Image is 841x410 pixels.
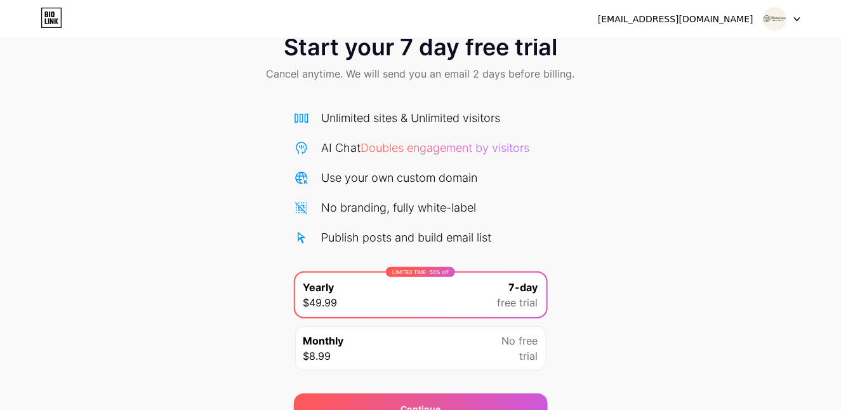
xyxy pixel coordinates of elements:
[322,109,501,126] div: Unlimited sites & Unlimited visitors
[498,295,538,310] span: free trial
[322,199,477,216] div: No branding, fully white-label
[520,348,538,364] span: trial
[509,280,538,295] span: 7-day
[284,34,557,60] span: Start your 7 day free trial
[598,13,753,26] div: [EMAIL_ADDRESS][DOMAIN_NAME]
[322,169,478,186] div: Use your own custom domain
[303,348,331,364] span: $8.99
[322,229,492,246] div: Publish posts and build email list
[361,141,530,154] span: Doubles engagement by visitors
[303,333,344,348] span: Monthly
[763,7,787,31] img: thrivecorenaturals
[303,280,334,295] span: Yearly
[303,295,338,310] span: $49.99
[322,139,530,156] div: AI Chat
[502,333,538,348] span: No free
[267,66,575,81] span: Cancel anytime. We will send you an email 2 days before billing.
[386,267,455,277] div: LIMITED TIME : 50% off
